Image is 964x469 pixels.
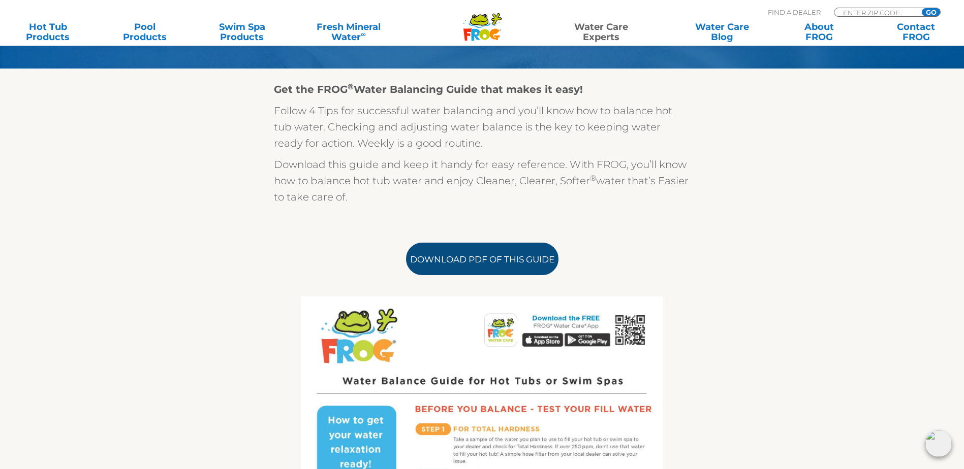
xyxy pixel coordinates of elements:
[590,173,596,183] sup: ®
[925,430,952,457] img: openIcon
[301,22,396,42] a: Fresh MineralWater∞
[361,30,366,38] sup: ∞
[274,103,691,151] p: Follow 4 Tips for successful water balancing and you’ll know how to balance hot tub water. Checki...
[781,22,857,42] a: AboutFROG
[922,8,940,16] input: GO
[274,83,583,95] strong: Get the FROG Water Balancing Guide that makes it easy!
[274,156,691,205] p: Download this guide and keep it handy for easy reference. With FROG, you’ll know how to balance h...
[204,22,280,42] a: Swim SpaProducts
[684,22,760,42] a: Water CareBlog
[540,22,663,42] a: Water CareExperts
[878,22,954,42] a: ContactFROG
[10,22,86,42] a: Hot TubProducts
[406,243,558,275] a: Download PDF of this Guide
[107,22,183,42] a: PoolProducts
[842,8,911,17] input: Zip Code Form
[348,82,354,91] sup: ®
[768,8,821,17] p: Find A Dealer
